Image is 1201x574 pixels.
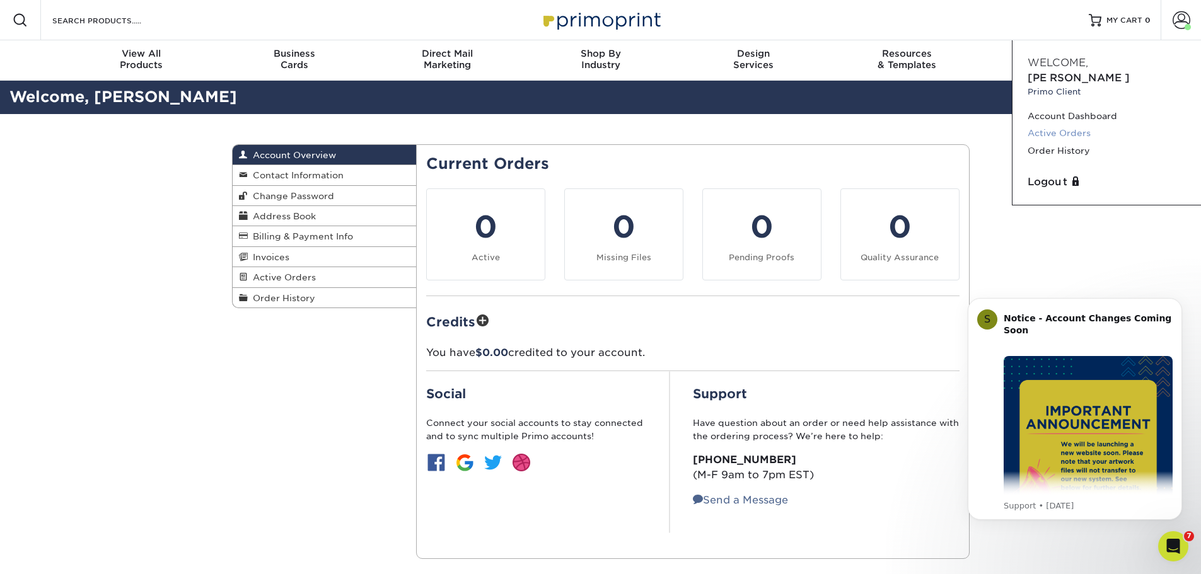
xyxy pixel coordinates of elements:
span: Account Overview [248,150,336,160]
h2: Social [426,386,647,401]
a: DesignServices [677,40,830,81]
a: 0 Missing Files [564,188,683,280]
span: 7 [1184,531,1194,541]
a: Direct MailMarketing [371,40,524,81]
span: Contact Information [248,170,344,180]
a: View AllProducts [65,40,218,81]
span: Design [677,48,830,59]
a: 0 Pending Proofs [702,188,821,280]
a: Contact Information [233,165,417,185]
span: Shop By [524,48,677,59]
input: SEARCH PRODUCTS..... [51,13,174,28]
small: Missing Files [596,253,651,262]
img: btn-twitter.jpg [483,452,503,473]
p: Have question about an order or need help assistance with the ordering process? We’re here to help: [693,416,960,442]
h2: Credits [426,311,960,331]
div: 0 [849,204,951,250]
div: 0 [434,204,537,250]
small: Quality Assurance [861,253,939,262]
a: Contact& Support [983,40,1137,81]
div: Industry [524,48,677,71]
a: Billing & Payment Info [233,226,417,246]
a: Change Password [233,186,417,206]
iframe: Intercom notifications message [949,279,1201,540]
div: 0 [572,204,675,250]
span: Address Book [248,211,316,221]
a: Send a Message [693,494,788,506]
span: Invoices [248,252,289,262]
div: Services [677,48,830,71]
a: Account Overview [233,145,417,165]
span: Direct Mail [371,48,524,59]
span: Welcome, [1028,57,1088,69]
img: btn-google.jpg [455,452,475,473]
p: Connect your social accounts to stay connected and to sync multiple Primo accounts! [426,416,647,442]
span: $0.00 [475,347,508,359]
a: 0 Active [426,188,545,280]
h2: Support [693,386,960,401]
img: Primoprint [538,6,664,33]
a: Shop ByIndustry [524,40,677,81]
span: Active Orders [248,272,316,282]
a: 0 Quality Assurance [840,188,960,280]
div: Cards [218,48,371,71]
small: Active [472,253,500,262]
img: btn-facebook.jpg [426,452,446,473]
div: & Templates [830,48,983,71]
span: MY CART [1106,15,1142,26]
a: Logout [1028,175,1186,190]
a: Address Book [233,206,417,226]
a: Active Orders [1028,125,1186,142]
span: Contact [983,48,1137,59]
strong: [PHONE_NUMBER] [693,454,796,466]
a: Resources& Templates [830,40,983,81]
a: Order History [233,288,417,307]
small: Primo Client [1028,86,1186,98]
span: Order History [248,293,315,303]
div: Products [65,48,218,71]
span: Billing & Payment Info [248,231,353,241]
h2: Current Orders [426,155,960,173]
a: Order History [1028,142,1186,159]
div: Marketing [371,48,524,71]
iframe: Google Customer Reviews [3,536,107,570]
img: btn-dribbble.jpg [511,452,531,473]
span: Business [218,48,371,59]
span: Change Password [248,191,334,201]
div: & Support [983,48,1137,71]
small: Pending Proofs [729,253,794,262]
a: BusinessCards [218,40,371,81]
span: [PERSON_NAME] [1028,72,1130,84]
p: (M-F 9am to 7pm EST) [693,452,960,483]
a: Invoices [233,247,417,267]
p: You have credited to your account. [426,345,960,360]
div: 0 [711,204,813,250]
span: View All [65,48,218,59]
span: Resources [830,48,983,59]
a: Active Orders [233,267,417,287]
span: 0 [1145,16,1151,25]
a: Account Dashboard [1028,108,1186,125]
iframe: Intercom live chat [1158,531,1188,561]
